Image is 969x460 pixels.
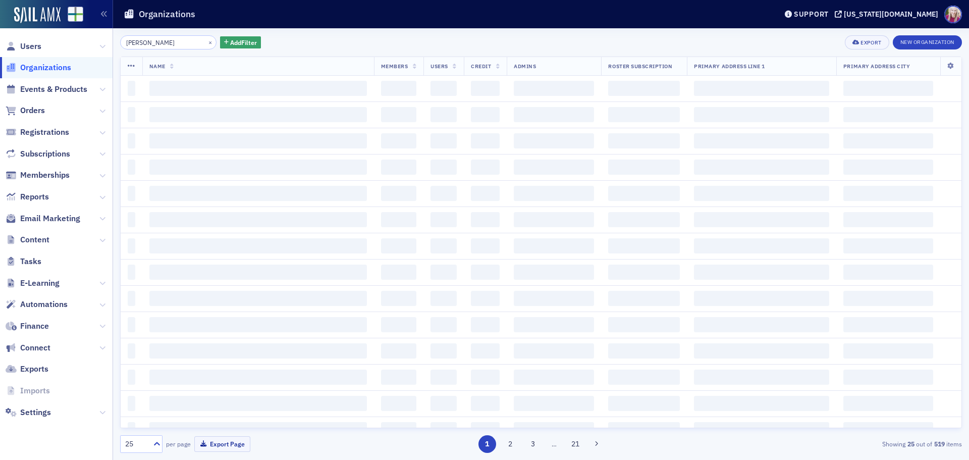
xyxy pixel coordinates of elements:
[381,343,417,359] span: ‌
[20,105,45,116] span: Orders
[20,127,69,138] span: Registrations
[430,160,457,175] span: ‌
[381,317,417,332] span: ‌
[381,81,417,96] span: ‌
[501,435,519,453] button: 2
[608,186,680,201] span: ‌
[430,370,457,385] span: ‌
[471,81,500,96] span: ‌
[608,81,680,96] span: ‌
[430,422,457,437] span: ‌
[430,343,457,359] span: ‌
[843,238,933,253] span: ‌
[944,6,962,23] span: Profile
[694,186,829,201] span: ‌
[120,35,217,49] input: Search…
[471,186,500,201] span: ‌
[381,396,417,411] span: ‌
[128,422,135,437] span: ‌
[843,317,933,332] span: ‌
[893,37,962,46] a: New Organization
[843,291,933,306] span: ‌
[608,160,680,175] span: ‌
[694,81,829,96] span: ‌
[149,396,367,411] span: ‌
[20,170,70,181] span: Memberships
[128,186,135,201] span: ‌
[608,238,680,253] span: ‌
[471,343,500,359] span: ‌
[694,422,829,437] span: ‌
[694,343,829,359] span: ‌
[608,133,680,148] span: ‌
[694,370,829,385] span: ‌
[149,317,367,332] span: ‌
[471,370,500,385] span: ‌
[149,160,367,175] span: ‌
[381,133,417,148] span: ‌
[6,234,49,245] a: Content
[514,212,594,227] span: ‌
[381,265,417,280] span: ‌
[514,160,594,175] span: ‌
[694,291,829,306] span: ‌
[514,238,594,253] span: ‌
[932,439,946,448] strong: 519
[6,62,71,73] a: Organizations
[206,37,215,46] button: ×
[61,7,83,24] a: View Homepage
[6,213,80,224] a: Email Marketing
[694,63,765,70] span: Primary Address Line 1
[128,370,135,385] span: ‌
[381,186,417,201] span: ‌
[430,291,457,306] span: ‌
[843,422,933,437] span: ‌
[688,439,962,448] div: Showing out of items
[14,7,61,23] img: SailAMX
[128,81,135,96] span: ‌
[6,84,87,95] a: Events & Products
[694,160,829,175] span: ‌
[149,343,367,359] span: ‌
[149,63,166,70] span: Name
[128,396,135,411] span: ‌
[843,186,933,201] span: ‌
[430,186,457,201] span: ‌
[20,191,49,202] span: Reports
[149,422,367,437] span: ‌
[843,265,933,280] span: ‌
[430,317,457,332] span: ‌
[514,291,594,306] span: ‌
[478,435,496,453] button: 1
[471,160,500,175] span: ‌
[128,107,135,122] span: ‌
[125,439,147,449] div: 25
[6,278,60,289] a: E-Learning
[608,370,680,385] span: ‌
[843,81,933,96] span: ‌
[230,38,257,47] span: Add Filter
[149,81,367,96] span: ‌
[20,342,50,353] span: Connect
[20,84,87,95] span: Events & Products
[128,212,135,227] span: ‌
[149,212,367,227] span: ‌
[893,35,962,49] button: New Organization
[220,36,261,49] button: AddFilter
[20,364,48,375] span: Exports
[381,160,417,175] span: ‌
[905,439,916,448] strong: 25
[547,439,561,448] span: …
[149,238,367,253] span: ‌
[430,63,448,70] span: Users
[471,396,500,411] span: ‌
[6,321,49,332] a: Finance
[608,396,680,411] span: ‌
[430,212,457,227] span: ‌
[608,317,680,332] span: ‌
[843,396,933,411] span: ‌
[794,10,829,19] div: Support
[430,81,457,96] span: ‌
[20,213,80,224] span: Email Marketing
[471,212,500,227] span: ‌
